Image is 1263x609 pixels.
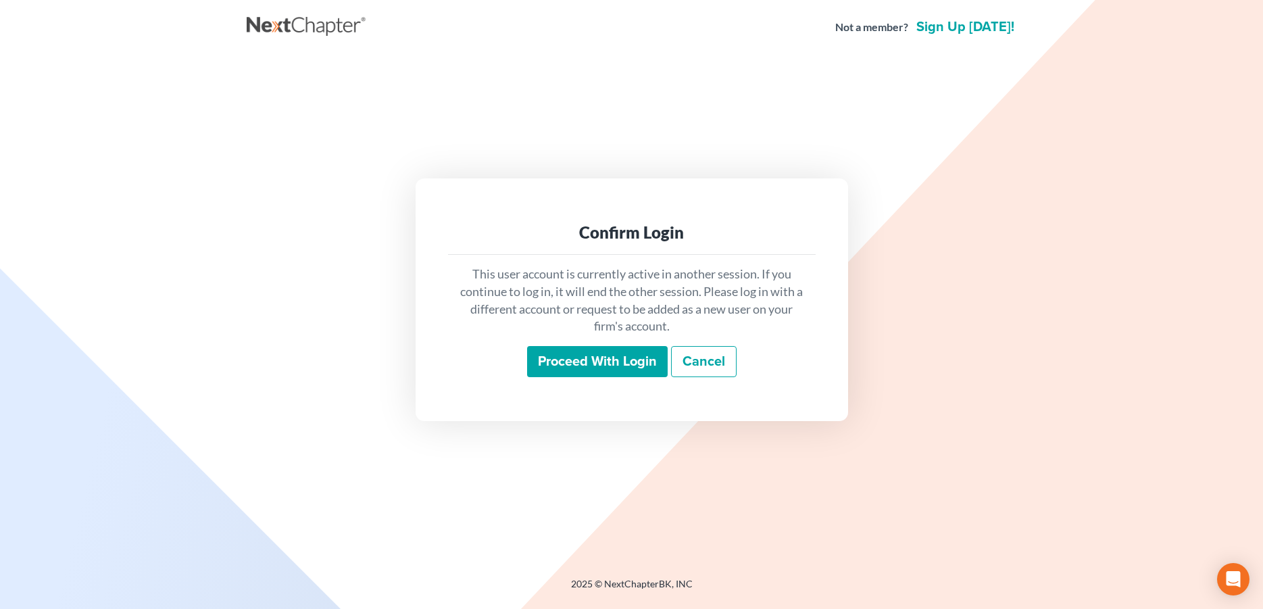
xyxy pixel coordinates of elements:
[835,20,908,35] strong: Not a member?
[459,266,805,335] p: This user account is currently active in another session. If you continue to log in, it will end ...
[1217,563,1249,595] div: Open Intercom Messenger
[527,346,668,377] input: Proceed with login
[914,20,1017,34] a: Sign up [DATE]!
[459,222,805,243] div: Confirm Login
[671,346,737,377] a: Cancel
[247,577,1017,602] div: 2025 © NextChapterBK, INC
